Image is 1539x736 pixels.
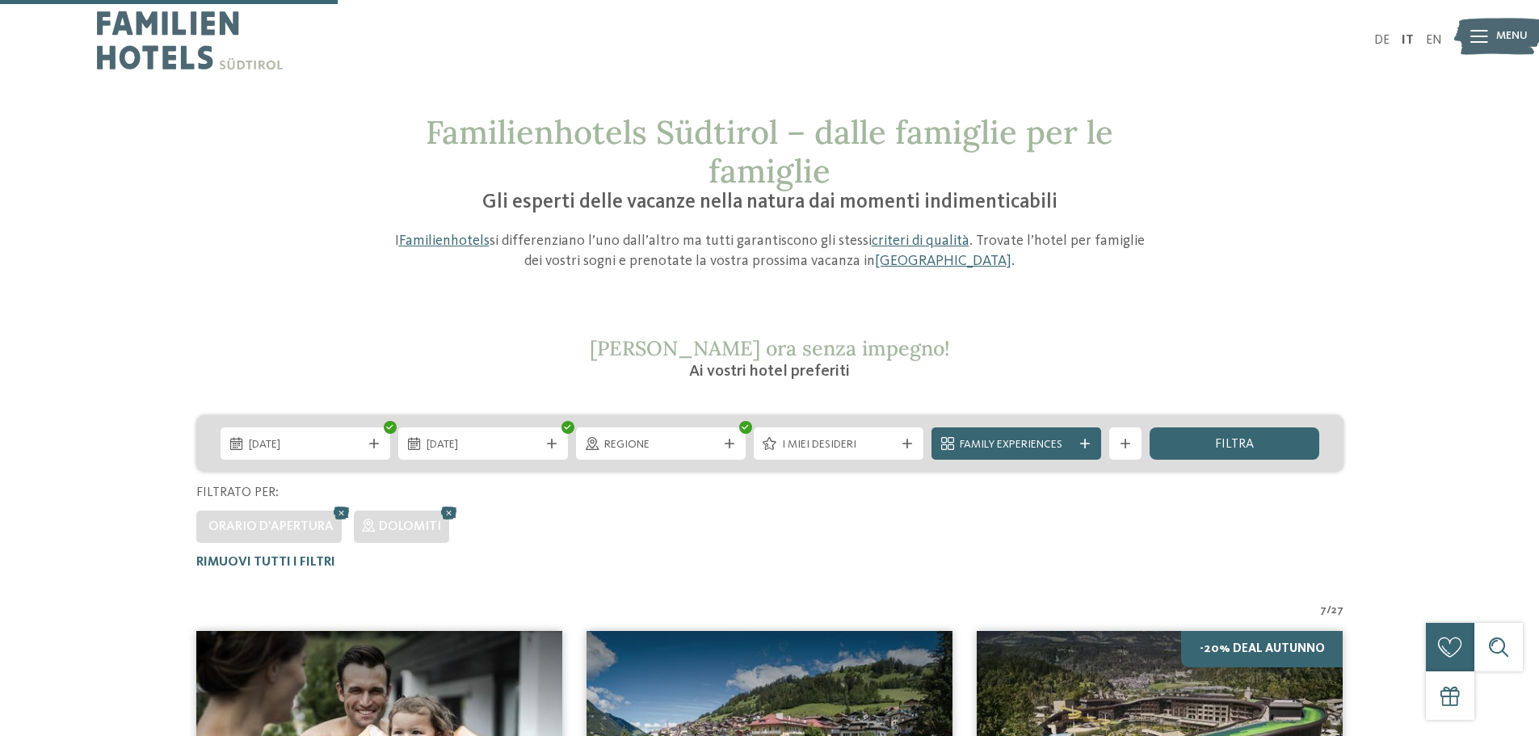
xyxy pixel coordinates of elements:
[482,192,1058,212] span: Gli esperti delle vacanze nella natura dai momenti indimenticabili
[1402,34,1414,47] a: IT
[782,437,895,453] span: I miei desideri
[1374,34,1390,47] a: DE
[590,335,950,361] span: [PERSON_NAME] ora senza impegno!
[208,520,334,533] span: Orario d'apertura
[604,437,717,453] span: Regione
[249,437,362,453] span: [DATE]
[1496,28,1528,44] span: Menu
[1426,34,1442,47] a: EN
[1215,438,1254,451] span: filtra
[196,556,335,569] span: Rimuovi tutti i filtri
[1320,603,1327,619] span: 7
[386,231,1154,271] p: I si differenziano l’uno dall’altro ma tutti garantiscono gli stessi . Trovate l’hotel per famigl...
[427,437,540,453] span: [DATE]
[1327,603,1331,619] span: /
[379,520,441,533] span: Dolomiti
[196,486,279,499] span: Filtrato per:
[426,111,1113,191] span: Familienhotels Südtirol – dalle famiglie per le famiglie
[960,437,1073,453] span: Family Experiences
[689,364,850,380] span: Ai vostri hotel preferiti
[399,233,490,248] a: Familienhotels
[1331,603,1343,619] span: 27
[872,233,969,248] a: criteri di qualità
[875,254,1011,268] a: [GEOGRAPHIC_DATA]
